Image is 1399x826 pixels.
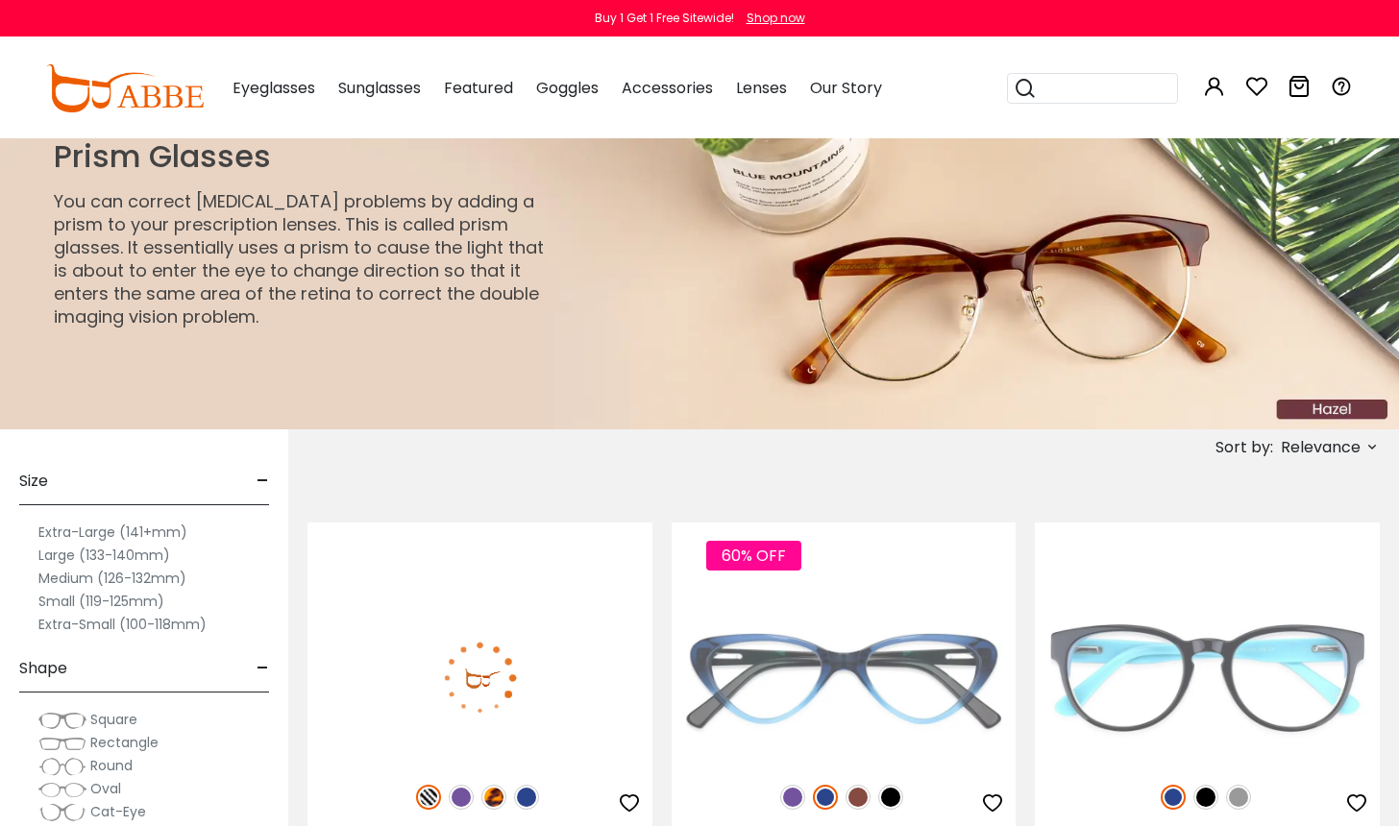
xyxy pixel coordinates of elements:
[878,785,903,810] img: Black
[1193,785,1218,810] img: Black
[19,645,67,692] span: Shape
[481,785,506,810] img: Leopard
[90,779,121,798] span: Oval
[38,780,86,799] img: Oval.png
[444,77,513,99] span: Featured
[1035,592,1380,764] img: Blue Aurora - Acetate ,Fashion
[38,803,86,822] img: Cat-Eye.png
[19,458,48,504] span: Size
[416,785,441,810] img: Pattern
[338,77,421,99] span: Sunglasses
[706,541,801,571] span: 60% OFF
[38,613,207,636] label: Extra-Small (100-118mm)
[672,592,1017,764] img: Blue Hannah - Acetate ,Universal Bridge Fit
[1215,436,1273,458] span: Sort by:
[90,710,137,729] span: Square
[38,711,86,730] img: Square.png
[90,733,159,752] span: Rectangle
[810,77,882,99] span: Our Story
[90,756,133,775] span: Round
[38,757,86,776] img: Round.png
[38,544,170,567] label: Large (133-140mm)
[90,802,146,821] span: Cat-Eye
[514,785,539,810] img: Blue
[54,138,552,175] h1: Prism Glasses
[449,785,474,810] img: Purple
[38,734,86,753] img: Rectangle.png
[257,645,269,692] span: -
[813,785,838,810] img: Blue
[1226,785,1251,810] img: Gray
[38,590,164,613] label: Small (119-125mm)
[38,567,186,590] label: Medium (126-132mm)
[307,592,652,764] img: Pattern Elena - Acetate ,Universal Bridge Fit
[536,77,599,99] span: Goggles
[54,190,552,328] p: You can correct [MEDICAL_DATA] problems by adding a prism to your prescription lenses. This is ca...
[846,785,871,810] img: Brown
[747,10,805,27] div: Shop now
[1161,785,1186,810] img: Blue
[595,10,734,27] div: Buy 1 Get 1 Free Sitewide!
[736,77,787,99] span: Lenses
[233,77,315,99] span: Eyeglasses
[1281,430,1361,465] span: Relevance
[257,458,269,504] span: -
[737,10,805,26] a: Shop now
[780,785,805,810] img: Purple
[38,521,187,544] label: Extra-Large (141+mm)
[46,64,204,112] img: abbeglasses.com
[622,77,713,99] span: Accessories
